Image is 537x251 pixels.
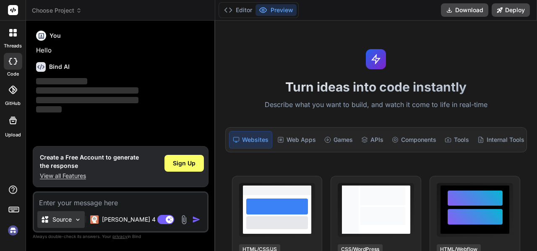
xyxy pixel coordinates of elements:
span: ‌ [36,87,138,94]
div: Web Apps [274,131,319,149]
p: Hello [36,46,207,55]
div: APIs [358,131,387,149]
p: Source [52,215,72,224]
div: Tools [441,131,472,149]
button: Editor [221,4,255,16]
img: Pick Models [74,216,81,223]
img: Claude 4 Sonnet [90,215,99,224]
label: Upload [5,131,21,139]
img: attachment [179,215,189,225]
label: threads [4,42,22,50]
button: Preview [255,4,297,16]
label: code [7,71,19,78]
span: ‌ [36,106,62,112]
span: Sign Up [173,159,196,167]
button: Deploy [492,3,530,17]
p: Describe what you want to build, and watch it come to life in real-time [220,99,532,110]
p: Always double-check its answers. Your in Bind [33,233,209,241]
img: signin [6,223,20,238]
img: icon [192,215,201,224]
h6: Bind AI [49,63,70,71]
div: Components [388,131,440,149]
h6: You [50,31,61,40]
h1: Create a Free Account to generate the response [40,153,139,170]
span: ‌ [36,97,138,103]
div: Games [321,131,356,149]
span: ‌ [36,78,87,84]
div: Websites [229,131,272,149]
button: Download [441,3,488,17]
div: Internal Tools [474,131,528,149]
p: View all Features [40,172,139,180]
p: [PERSON_NAME] 4 S.. [102,215,164,224]
h1: Turn ideas into code instantly [220,79,532,94]
label: GitHub [5,100,21,107]
span: privacy [112,234,128,239]
span: Choose Project [32,6,82,15]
